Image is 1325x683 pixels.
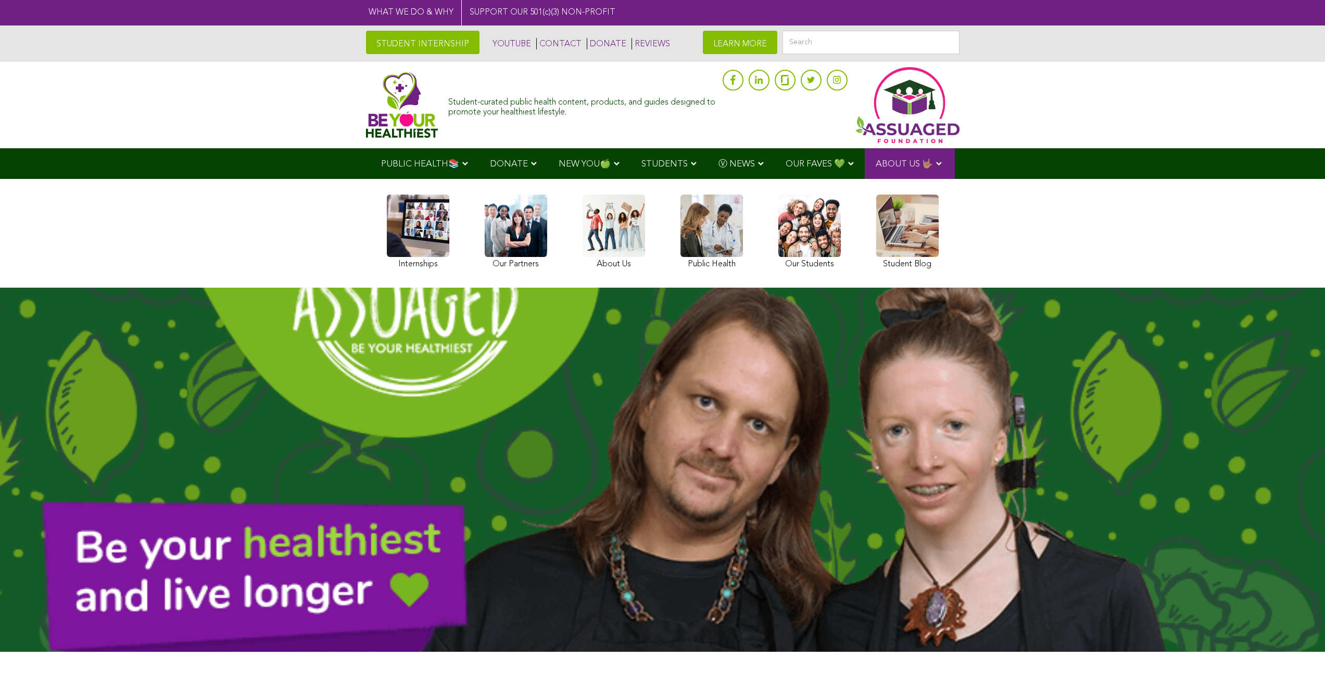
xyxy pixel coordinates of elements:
span: PUBLIC HEALTH📚 [381,160,459,169]
input: Search [783,31,960,54]
a: REVIEWS [632,38,670,49]
span: STUDENTS [641,160,688,169]
a: CONTACT [536,38,582,49]
a: STUDENT INTERNSHIP [366,31,479,54]
span: ABOUT US 🤟🏽 [876,160,933,169]
iframe: Chat Widget [1273,633,1325,683]
span: OUR FAVES 💚 [786,160,845,169]
div: Navigation Menu [366,148,960,179]
span: Ⓥ NEWS [718,160,755,169]
span: NEW YOU🍏 [559,160,611,169]
span: DONATE [490,160,528,169]
img: glassdoor [781,75,788,85]
a: YOUTUBE [490,38,531,49]
img: Assuaged App [855,67,960,143]
a: DONATE [587,38,626,49]
div: Student-curated public health content, products, and guides designed to promote your healthiest l... [448,93,717,118]
img: Assuaged [366,72,438,138]
a: LEARN MORE [703,31,777,54]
